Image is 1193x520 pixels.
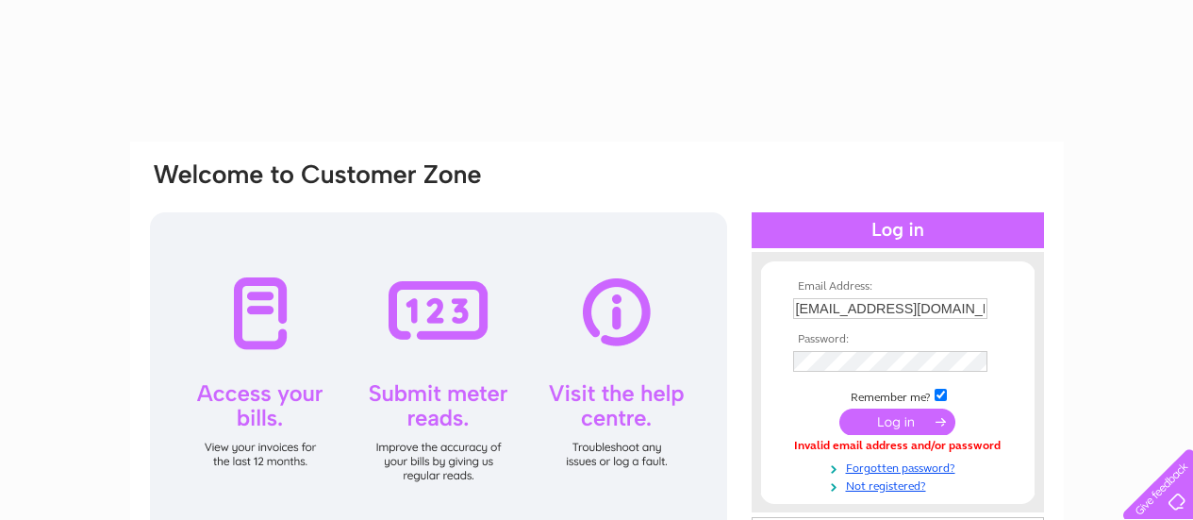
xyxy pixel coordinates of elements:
a: Not registered? [793,476,1007,494]
div: Invalid email address and/or password [793,440,1002,453]
a: Forgotten password? [793,458,1007,476]
td: Remember me? [788,386,1007,405]
th: Password: [788,333,1007,346]
th: Email Address: [788,280,1007,294]
input: Submit [839,409,955,435]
